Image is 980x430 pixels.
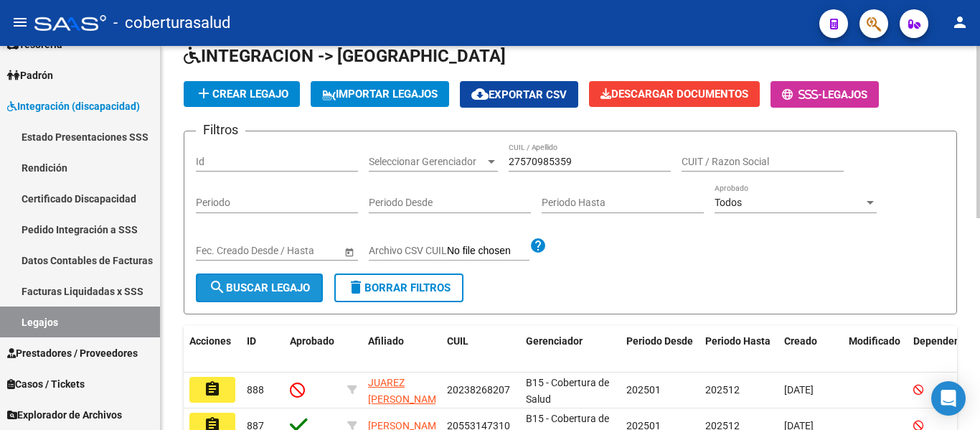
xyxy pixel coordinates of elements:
[447,335,468,347] span: CUIL
[241,326,284,373] datatable-header-cell: ID
[782,88,822,101] span: -
[184,46,506,66] span: INTEGRACION -> [GEOGRAPHIC_DATA]
[471,88,567,101] span: Exportar CSV
[196,274,323,302] button: Buscar Legajo
[778,326,843,373] datatable-header-cell: Creado
[184,81,300,107] button: Crear Legajo
[931,381,966,416] div: Open Intercom Messenger
[247,384,264,396] span: 888
[7,407,122,423] span: Explorador de Archivos
[247,335,256,347] span: ID
[529,237,547,254] mat-icon: help
[526,335,583,347] span: Gerenciador
[7,67,53,83] span: Padrón
[951,14,969,31] mat-icon: person
[7,376,85,392] span: Casos / Tickets
[322,88,438,101] span: IMPORTAR LEGAJOS
[260,245,331,257] input: Fecha fin
[822,88,867,101] span: Legajos
[11,14,29,31] mat-icon: menu
[341,244,357,259] button: Open calendar
[471,85,489,103] mat-icon: cloud_download
[520,326,621,373] datatable-header-cell: Gerenciador
[369,156,485,168] span: Seleccionar Gerenciador
[7,98,140,114] span: Integración (discapacidad)
[284,326,341,373] datatable-header-cell: Aprobado
[368,377,445,405] span: JUAREZ [PERSON_NAME]
[621,326,699,373] datatable-header-cell: Periodo Desde
[209,279,226,296] mat-icon: search
[209,281,310,294] span: Buscar Legajo
[784,335,817,347] span: Creado
[184,326,241,373] datatable-header-cell: Acciones
[113,7,230,39] span: - coberturasalud
[362,326,441,373] datatable-header-cell: Afiliado
[600,88,748,101] span: Descargar Documentos
[290,335,334,347] span: Aprobado
[843,326,908,373] datatable-header-cell: Modificado
[7,345,138,361] span: Prestadores / Proveedores
[347,279,364,296] mat-icon: delete
[368,335,404,347] span: Afiliado
[705,384,740,396] span: 202512
[195,85,212,102] mat-icon: add
[334,274,463,302] button: Borrar Filtros
[589,81,760,107] button: Descargar Documentos
[460,81,578,108] button: Exportar CSV
[447,384,510,396] span: 20238268207
[626,384,661,396] span: 202501
[705,335,771,347] span: Periodo Hasta
[441,326,520,373] datatable-header-cell: CUIL
[699,326,778,373] datatable-header-cell: Periodo Hasta
[204,380,221,398] mat-icon: assignment
[715,197,742,208] span: Todos
[784,384,814,396] span: [DATE]
[196,120,245,140] h3: Filtros
[849,335,900,347] span: Modificado
[626,335,693,347] span: Periodo Desde
[447,245,529,258] input: Archivo CSV CUIL
[196,245,248,257] input: Fecha inicio
[771,81,879,108] button: -Legajos
[913,335,974,347] span: Dependencia
[311,81,449,107] button: IMPORTAR LEGAJOS
[195,88,288,101] span: Crear Legajo
[347,281,451,294] span: Borrar Filtros
[526,377,609,405] span: B15 - Cobertura de Salud
[189,335,231,347] span: Acciones
[369,245,447,256] span: Archivo CSV CUIL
